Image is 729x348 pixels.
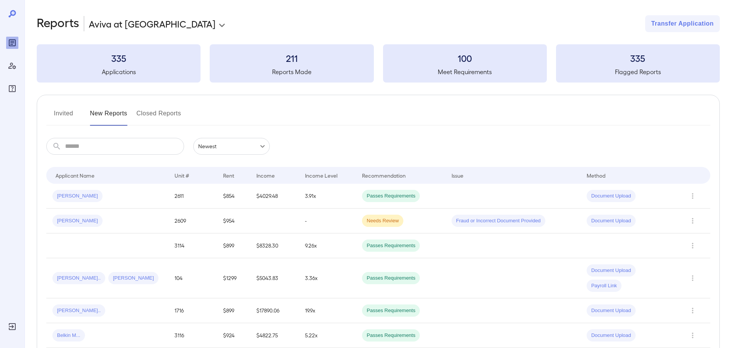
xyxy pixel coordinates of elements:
span: Fraud or Incorrect Document Provided [452,217,545,225]
td: 3116 [168,323,217,348]
span: Payroll Link [587,282,621,290]
td: $4822.75 [250,323,299,348]
div: Method [587,171,605,180]
button: Row Actions [687,329,699,342]
div: Log Out [6,320,18,333]
td: 1716 [168,298,217,323]
span: Passes Requirements [362,275,420,282]
h3: 335 [37,52,201,64]
h2: Reports [37,15,79,32]
span: [PERSON_NAME] [108,275,158,282]
td: 2611 [168,184,217,209]
span: Passes Requirements [362,332,420,339]
td: 3114 [168,233,217,258]
button: Row Actions [687,304,699,317]
td: 104 [168,258,217,298]
span: Passes Requirements [362,307,420,314]
td: $17890.06 [250,298,299,323]
td: $8328.30 [250,233,299,258]
div: Newest [193,138,270,155]
div: Recommendation [362,171,406,180]
span: [PERSON_NAME] [52,217,103,225]
span: Document Upload [587,307,636,314]
td: 19.9x [299,298,356,323]
span: Passes Requirements [362,242,420,249]
h5: Reports Made [210,67,373,76]
td: $924 [217,323,250,348]
span: [PERSON_NAME].. [52,275,105,282]
div: Income Level [305,171,338,180]
button: New Reports [90,107,127,126]
td: $954 [217,209,250,233]
h3: 211 [210,52,373,64]
div: FAQ [6,83,18,95]
div: Unit # [175,171,189,180]
h3: 335 [556,52,720,64]
td: 5.22x [299,323,356,348]
span: [PERSON_NAME].. [52,307,105,314]
div: Income [256,171,275,180]
div: Issue [452,171,464,180]
td: 3.91x [299,184,356,209]
h5: Flagged Reports [556,67,720,76]
td: $899 [217,298,250,323]
summary: 335Applications211Reports Made100Meet Requirements335Flagged Reports [37,44,720,83]
button: Row Actions [687,240,699,252]
span: Passes Requirements [362,193,420,200]
td: $1299 [217,258,250,298]
td: $4029.48 [250,184,299,209]
td: 3.36x [299,258,356,298]
span: [PERSON_NAME] [52,193,103,200]
span: Document Upload [587,217,636,225]
button: Invited [46,107,81,126]
button: Row Actions [687,272,699,284]
span: Needs Review [362,217,403,225]
td: $854 [217,184,250,209]
div: Reports [6,37,18,49]
td: 9.26x [299,233,356,258]
button: Transfer Application [645,15,720,32]
div: Applicant Name [55,171,95,180]
td: - [299,209,356,233]
button: Closed Reports [137,107,181,126]
div: Manage Users [6,60,18,72]
span: Document Upload [587,193,636,200]
td: $899 [217,233,250,258]
span: Document Upload [587,332,636,339]
h5: Meet Requirements [383,67,547,76]
h5: Applications [37,67,201,76]
td: $5043.83 [250,258,299,298]
span: Belkin M... [52,332,85,339]
div: Rent [223,171,235,180]
button: Row Actions [687,190,699,202]
span: Document Upload [587,267,636,274]
td: 2609 [168,209,217,233]
button: Row Actions [687,215,699,227]
p: Aviva at [GEOGRAPHIC_DATA] [89,18,215,30]
h3: 100 [383,52,547,64]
